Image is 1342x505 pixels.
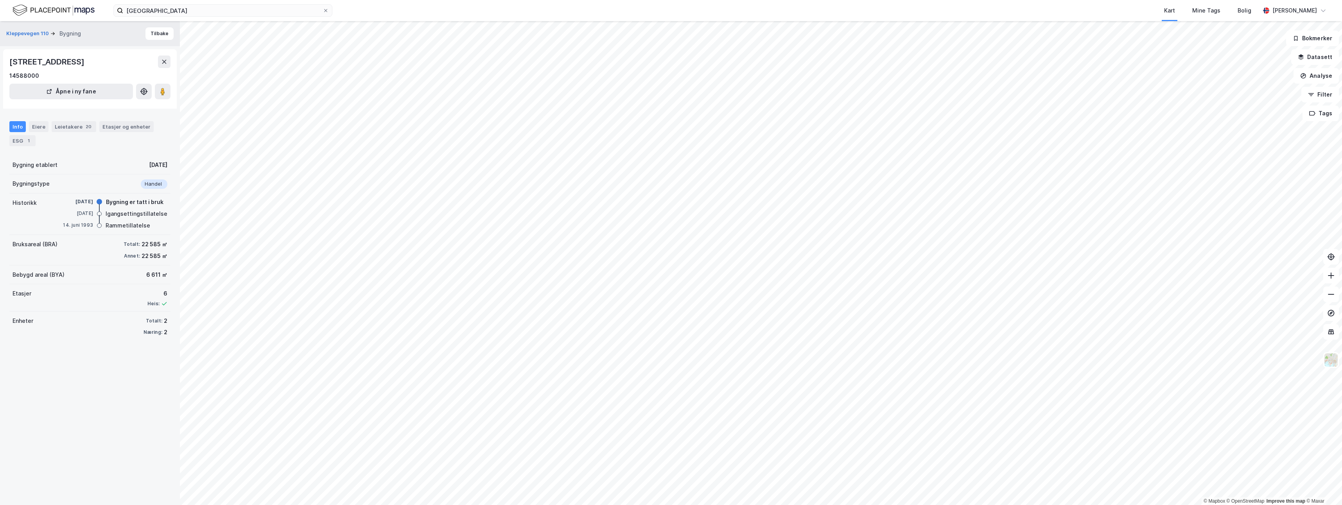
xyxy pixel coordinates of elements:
[144,329,162,335] div: Næring:
[9,135,36,146] div: ESG
[142,251,167,261] div: 22 585 ㎡
[6,30,50,38] button: Kleppevegen 110
[1303,467,1342,505] iframe: Chat Widget
[13,289,31,298] div: Etasjer
[9,84,133,99] button: Åpne i ny fane
[84,123,93,131] div: 20
[1286,30,1339,46] button: Bokmerker
[13,270,65,279] div: Bebygd areal (BYA)
[1303,106,1339,121] button: Tags
[124,241,140,247] div: Totalt:
[1192,6,1220,15] div: Mine Tags
[146,318,162,324] div: Totalt:
[13,240,57,249] div: Bruksareal (BRA)
[142,240,167,249] div: 22 585 ㎡
[9,71,39,81] div: 14588000
[1272,6,1317,15] div: [PERSON_NAME]
[1238,6,1251,15] div: Bolig
[13,316,33,326] div: Enheter
[146,270,167,279] div: 6 611 ㎡
[13,179,50,188] div: Bygningstype
[145,27,174,40] button: Tilbake
[62,210,93,217] div: [DATE]
[13,160,57,170] div: Bygning etablert
[1301,87,1339,102] button: Filter
[59,29,81,38] div: Bygning
[123,5,323,16] input: Søk på adresse, matrikkel, gårdeiere, leietakere eller personer
[13,198,37,208] div: Historikk
[1294,68,1339,84] button: Analyse
[52,121,96,132] div: Leietakere
[1303,467,1342,505] div: Kontrollprogram for chat
[124,253,140,259] div: Annet:
[1204,498,1225,504] a: Mapbox
[164,328,167,337] div: 2
[13,4,95,17] img: logo.f888ab2527a4732fd821a326f86c7f29.svg
[9,56,86,68] div: [STREET_ADDRESS]
[1164,6,1175,15] div: Kart
[102,123,151,130] div: Etasjer og enheter
[106,197,163,207] div: Bygning er tatt i bruk
[62,222,93,229] div: 14. juni 1993
[147,301,160,307] div: Heis:
[1227,498,1265,504] a: OpenStreetMap
[1267,498,1305,504] a: Improve this map
[106,221,150,230] div: Rammetillatelse
[1324,353,1338,367] img: Z
[62,198,93,205] div: [DATE]
[164,316,167,326] div: 2
[147,289,167,298] div: 6
[25,137,32,145] div: 1
[149,160,167,170] div: [DATE]
[1291,49,1339,65] button: Datasett
[29,121,48,132] div: Eiere
[9,121,26,132] div: Info
[106,209,167,218] div: Igangsettingstillatelse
